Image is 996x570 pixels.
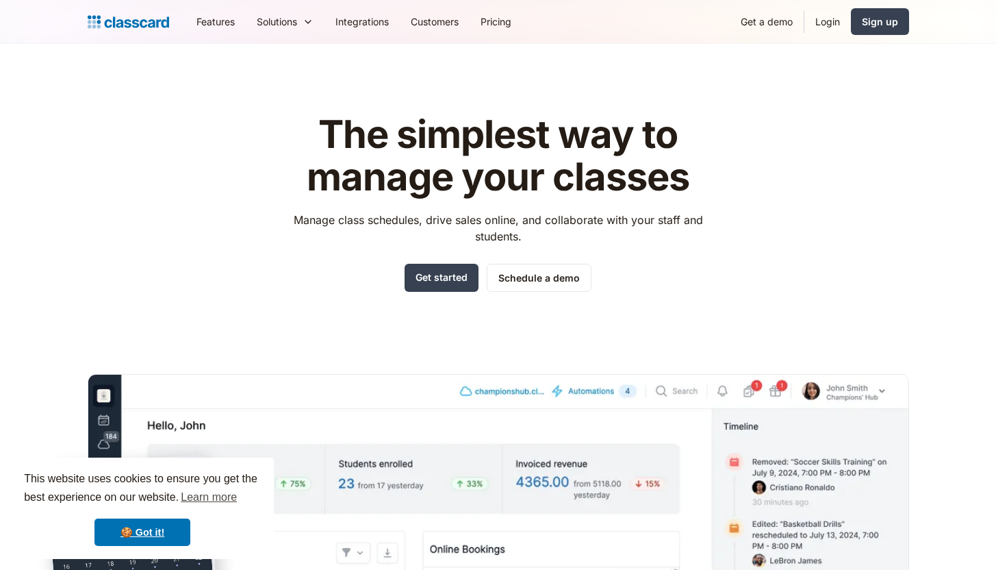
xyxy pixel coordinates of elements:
div: Solutions [257,14,297,29]
a: Login [804,6,851,37]
a: Customers [400,6,470,37]
div: Sign up [862,14,898,29]
p: Manage class schedules, drive sales online, and collaborate with your staff and students. [281,212,715,245]
a: learn more about cookies [179,487,239,508]
a: Pricing [470,6,522,37]
span: This website uses cookies to ensure you get the best experience on our website. [24,471,261,508]
a: Integrations [324,6,400,37]
a: Schedule a demo [487,264,591,292]
div: cookieconsent [11,458,274,559]
a: Sign up [851,8,909,35]
a: Features [186,6,246,37]
a: Get a demo [730,6,804,37]
a: home [88,12,169,32]
a: Get started [405,264,478,292]
a: dismiss cookie message [94,519,190,546]
h1: The simplest way to manage your classes [281,114,715,198]
div: Solutions [246,6,324,37]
